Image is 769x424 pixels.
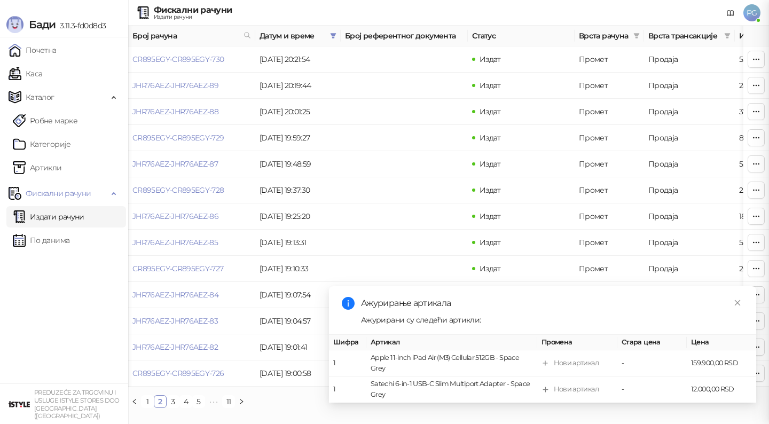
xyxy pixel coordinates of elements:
th: Артикал [366,335,537,350]
td: Apple 11-inch iPad Air (M3) Cellular 512GB - Space Grey [366,351,537,377]
span: close [734,299,741,307]
th: Цена [687,335,756,350]
td: 12.000,00 RSD [687,377,756,403]
td: 1 [329,351,366,377]
a: Close [732,297,743,309]
th: Стара цена [617,335,687,350]
th: Промена [537,335,617,350]
div: Ажурирани су следећи артикли: [361,314,743,326]
td: 159.900,00 RSD [687,351,756,377]
td: - [617,377,687,403]
span: info-circle [342,297,355,310]
div: Ажурирање артикала [361,297,743,310]
td: - [617,351,687,377]
td: Satechi 6-in-1 USB-C Slim Multiport Adapter - Space Grey [366,377,537,403]
td: 1 [329,377,366,403]
div: Нови артикал [554,384,599,395]
div: Нови артикал [554,358,599,369]
th: Шифра [329,335,366,350]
